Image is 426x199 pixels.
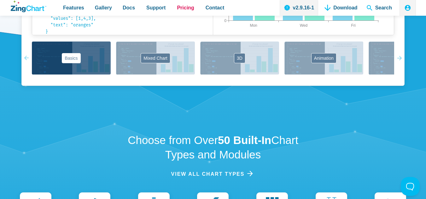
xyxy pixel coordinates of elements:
a: ZingChart Logo. Click to return to the homepage [11,1,46,12]
button: Mixed Chart [116,41,195,75]
span: Features [63,3,84,12]
button: 3D [200,41,279,75]
span: View all chart Types [171,170,245,178]
button: Basics [32,41,111,75]
iframe: Toggle Customer Support [401,177,420,196]
span: Gallery [95,3,112,12]
span: Contact [206,3,225,12]
span: Docs [123,3,135,12]
span: Pricing [177,3,194,12]
span: Support [146,3,166,12]
strong: 50 Built-In [218,134,271,146]
a: View all chart Types [171,170,255,178]
h2: Choose from Over Chart Types and Modules [121,133,305,162]
button: Animation [284,41,363,75]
